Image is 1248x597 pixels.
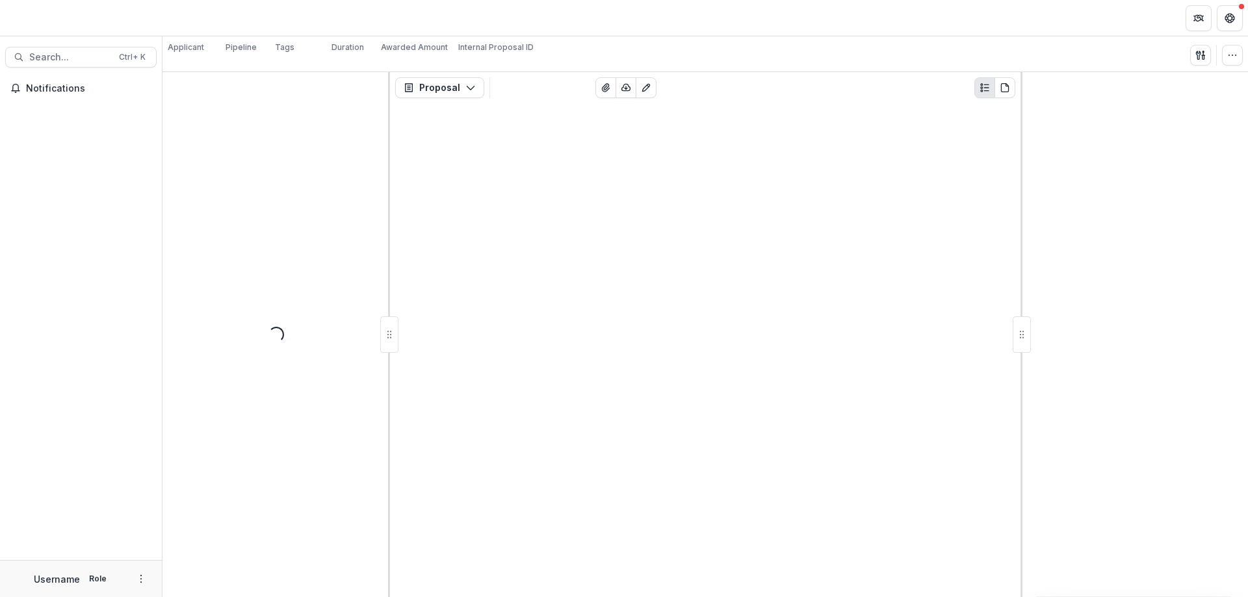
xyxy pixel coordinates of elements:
button: Edit as form [636,77,656,98]
button: Search... [5,47,157,68]
span: Notifications [26,83,151,94]
button: Notifications [5,78,157,99]
button: Get Help [1217,5,1243,31]
p: Pipeline [226,42,257,53]
p: Applicant [168,42,204,53]
button: More [133,571,149,587]
span: Search... [29,52,111,63]
p: Awarded Amount [381,42,448,53]
button: Partners [1186,5,1212,31]
button: View Attached Files [595,77,616,98]
p: Internal Proposal ID [458,42,534,53]
p: Username [34,572,80,586]
p: Tags [275,42,294,53]
p: Role [85,573,110,585]
p: Duration [331,42,364,53]
button: Plaintext view [974,77,995,98]
button: Proposal [395,77,484,98]
div: Ctrl + K [116,50,148,64]
button: PDF view [994,77,1015,98]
